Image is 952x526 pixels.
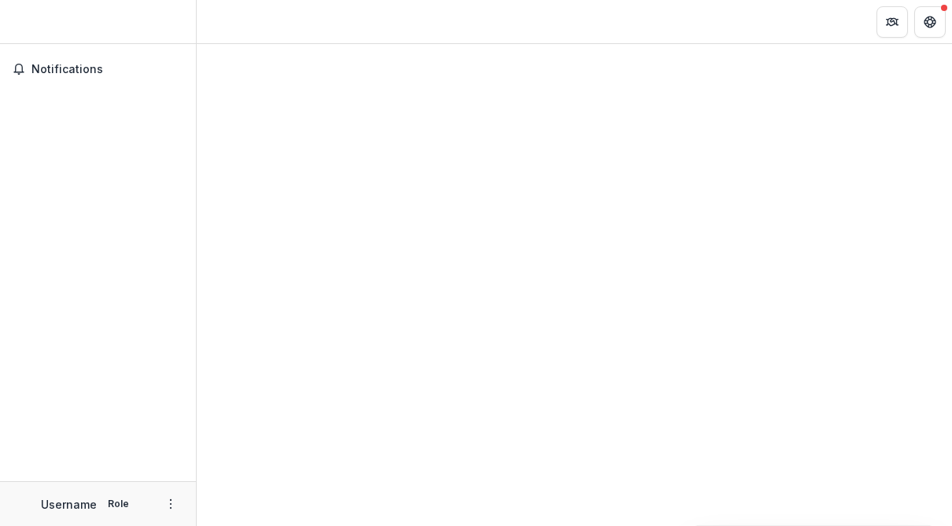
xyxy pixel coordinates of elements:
p: Role [103,497,134,511]
span: Notifications [31,63,183,76]
button: Notifications [6,57,190,82]
button: More [161,495,180,513]
button: Partners [876,6,908,38]
button: Get Help [914,6,946,38]
p: Username [41,496,97,513]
